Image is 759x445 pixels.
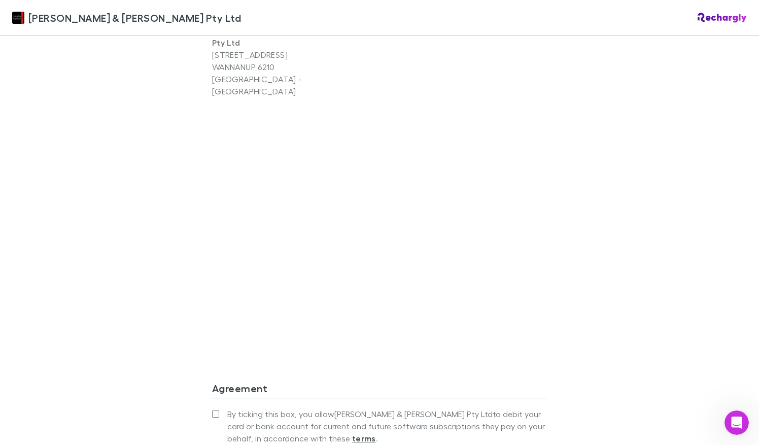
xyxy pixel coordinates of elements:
p: [STREET_ADDRESS] [212,49,379,61]
span: [PERSON_NAME] & [PERSON_NAME] Pty Ltd [28,10,241,25]
img: Douglas & Harrison Pty Ltd's Logo [12,12,24,24]
p: Shearwater Plumbing and Fire Services Pty Ltd [212,24,379,49]
strong: terms [352,433,376,443]
iframe: Secure address input frame [210,104,549,335]
span: By ticking this box, you allow [PERSON_NAME] & [PERSON_NAME] Pty Ltd to debit your card or bank a... [227,408,547,444]
img: Rechargly Logo [698,13,747,23]
p: WANNANUP 6210 [212,61,379,73]
iframe: Intercom live chat [724,410,749,435]
p: [GEOGRAPHIC_DATA] - [GEOGRAPHIC_DATA] [212,73,379,97]
h3: Agreement [212,382,547,398]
